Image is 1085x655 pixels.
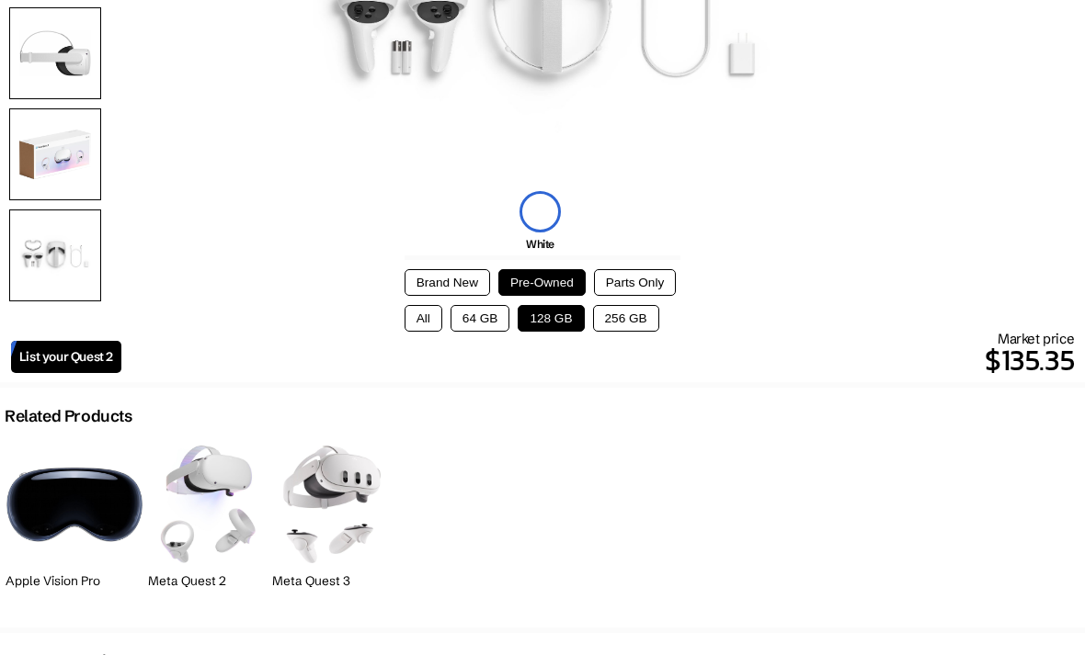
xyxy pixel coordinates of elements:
[19,349,113,365] span: List your Quest 2
[148,435,268,609] a: Quest 2 Meta Quest 2
[6,435,143,609] a: Vision Pro Apple Vision Pro
[272,573,392,589] h2: Meta Quest 3
[11,341,121,373] a: List your Quest 2
[6,573,143,589] h2: Apple Vision Pro
[9,209,101,301] img: All
[9,108,101,200] img: Box
[148,573,268,589] h2: Meta Quest 2
[121,330,1074,382] div: Market price
[405,269,490,296] button: Brand New
[520,191,561,232] img: white-icon
[526,237,554,251] span: White
[160,446,256,562] img: Quest 2
[594,269,676,296] button: Parts Only
[518,305,584,332] button: 128 GB
[121,338,1074,382] p: $135.35
[405,305,442,332] button: All
[5,406,132,426] h2: Related Products
[498,269,586,296] button: Pre-Owned
[272,435,392,609] a: Quest 3 Meta Quest 3
[6,455,143,553] img: Vision Pro
[593,305,659,332] button: 256 GB
[283,446,380,562] img: Quest 3
[451,305,510,332] button: 64 GB
[9,7,101,99] img: Side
